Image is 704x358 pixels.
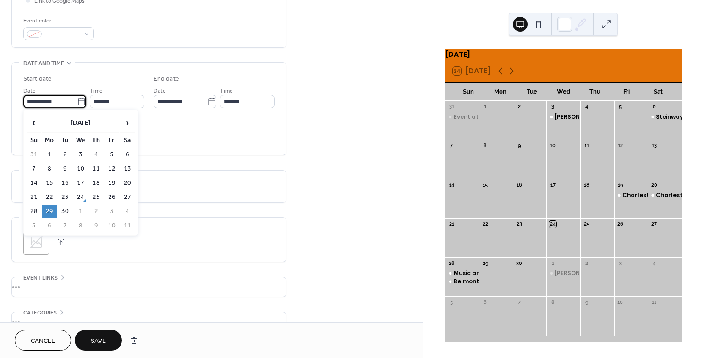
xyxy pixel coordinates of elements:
[650,299,657,306] div: 11
[454,270,556,277] div: Music and Museum: Body in Motion
[23,59,64,68] span: Date and time
[617,299,624,306] div: 10
[42,191,57,204] td: 22
[579,83,611,101] div: Thu
[73,148,88,161] td: 3
[445,270,479,277] div: Music and Museum: Body in Motion
[154,74,179,84] div: End date
[75,330,122,351] button: Save
[648,192,682,199] div: Charleston Symphony Master Works 1
[482,299,489,306] div: 6
[104,176,119,190] td: 19
[516,299,522,306] div: 7
[484,83,516,101] div: Mon
[42,134,57,147] th: Mo
[58,205,72,218] td: 30
[220,86,233,96] span: Time
[445,49,682,60] div: [DATE]
[104,205,119,218] td: 3
[104,219,119,232] td: 10
[516,143,522,149] div: 9
[445,113,479,121] div: Event at Duke Mansion
[546,113,580,121] div: Myers Park Country Club Music Lecture 4 part series
[120,191,135,204] td: 27
[445,278,479,286] div: Belmont Abbey- piano trios.
[27,134,41,147] th: Su
[89,219,104,232] td: 9
[448,299,455,306] div: 5
[120,148,135,161] td: 6
[121,114,134,132] span: ›
[516,221,522,228] div: 23
[482,143,489,149] div: 8
[104,162,119,176] td: 12
[104,191,119,204] td: 26
[448,260,455,267] div: 28
[89,205,104,218] td: 2
[23,273,58,283] span: Event links
[120,134,135,147] th: Sa
[648,113,682,121] div: Steinway Gallery in Greensboro- jazz pianist Jonah Bechtler-Teixeira and cellist Tanja Bechtler
[516,83,548,101] div: Tue
[27,114,41,132] span: ‹
[58,162,72,176] td: 9
[23,16,92,26] div: Event color
[58,176,72,190] td: 16
[89,191,104,204] td: 25
[546,270,580,277] div: Myers Park Country Club Music Lecture 4 part series
[650,143,657,149] div: 13
[15,330,71,351] button: Cancel
[617,182,624,188] div: 19
[89,148,104,161] td: 4
[448,104,455,110] div: 31
[617,143,624,149] div: 12
[27,176,41,190] td: 14
[454,278,537,286] div: Belmont Abbey- piano trios.
[89,162,104,176] td: 11
[12,277,286,297] div: •••
[549,143,556,149] div: 10
[516,182,522,188] div: 16
[548,83,579,101] div: Wed
[516,104,522,110] div: 2
[120,205,135,218] td: 4
[120,162,135,176] td: 13
[42,219,57,232] td: 6
[31,336,55,346] span: Cancel
[23,74,52,84] div: Start date
[73,162,88,176] td: 10
[650,260,657,267] div: 4
[583,104,590,110] div: 4
[154,86,166,96] span: Date
[27,205,41,218] td: 28
[42,205,57,218] td: 29
[643,83,674,101] div: Sat
[104,148,119,161] td: 5
[23,229,49,255] div: ;
[42,176,57,190] td: 15
[482,260,489,267] div: 29
[89,134,104,147] th: Th
[614,192,648,199] div: Charleston Symphony Master Works 1
[23,308,57,318] span: Categories
[89,176,104,190] td: 18
[549,104,556,110] div: 3
[73,205,88,218] td: 1
[482,104,489,110] div: 1
[73,134,88,147] th: We
[617,221,624,228] div: 26
[516,260,522,267] div: 30
[448,221,455,228] div: 21
[58,134,72,147] th: Tu
[91,336,106,346] span: Save
[482,182,489,188] div: 15
[482,221,489,228] div: 22
[583,260,590,267] div: 2
[650,104,657,110] div: 6
[650,221,657,228] div: 27
[549,299,556,306] div: 8
[583,299,590,306] div: 9
[73,191,88,204] td: 24
[650,182,657,188] div: 20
